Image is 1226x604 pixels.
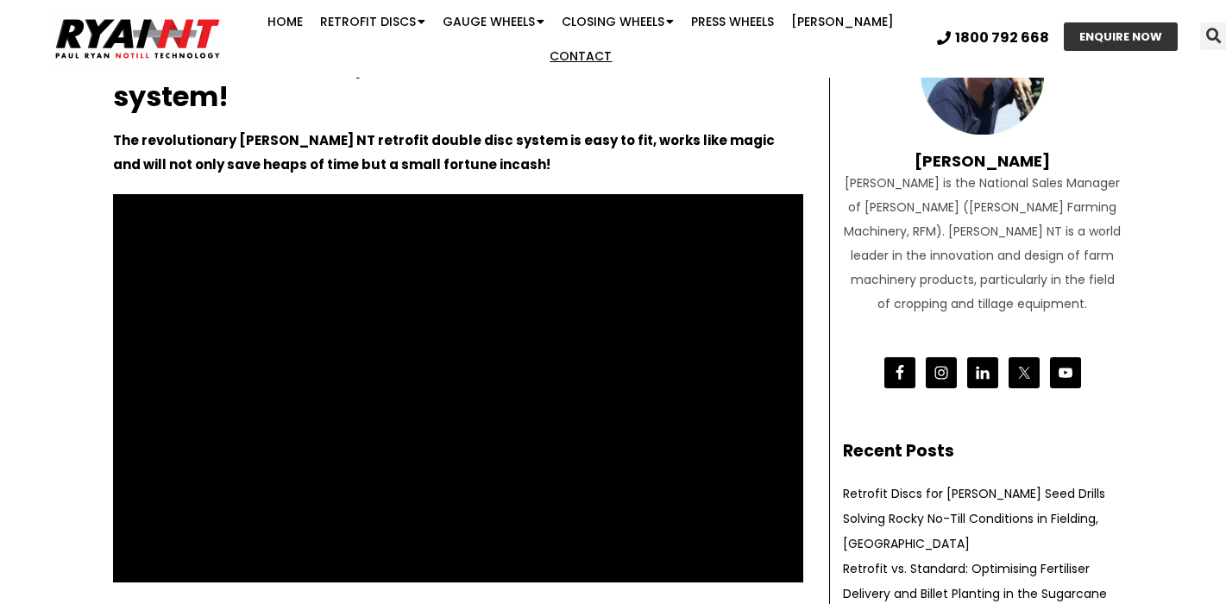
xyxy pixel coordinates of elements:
[843,171,1122,316] div: [PERSON_NAME] is the National Sales Manager of [PERSON_NAME] ([PERSON_NAME] Farming Machinery, RF...
[843,485,1105,552] a: Retrofit Discs for [PERSON_NAME] Seed Drills Solving Rocky No-Till Conditions in Fielding, [GEOGR...
[553,4,682,39] a: Closing Wheels
[52,12,224,66] img: Ryan NT logo
[238,4,925,73] nav: Menu
[843,439,1122,464] h2: Recent Posts
[512,155,550,173] strong: cash!
[1064,22,1178,51] a: ENQUIRE NOW
[311,4,434,39] a: Retrofit Discs
[259,4,311,39] a: Home
[434,4,553,39] a: Gauge Wheels
[113,20,803,111] h1: Instead of buying a [PERSON_NAME] Disc Seeder or Planter, invest in a retrofit disc system!
[783,4,902,39] a: [PERSON_NAME]
[843,135,1122,171] h4: [PERSON_NAME]
[541,39,620,73] a: Contact
[113,131,775,173] strong: The revolutionary [PERSON_NAME] NT retrofit double disc system is easy to fit, works like magic a...
[682,4,783,39] a: Press Wheels
[1079,31,1162,42] span: ENQUIRE NOW
[937,31,1049,45] a: 1800 792 668
[955,31,1049,45] span: 1800 792 668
